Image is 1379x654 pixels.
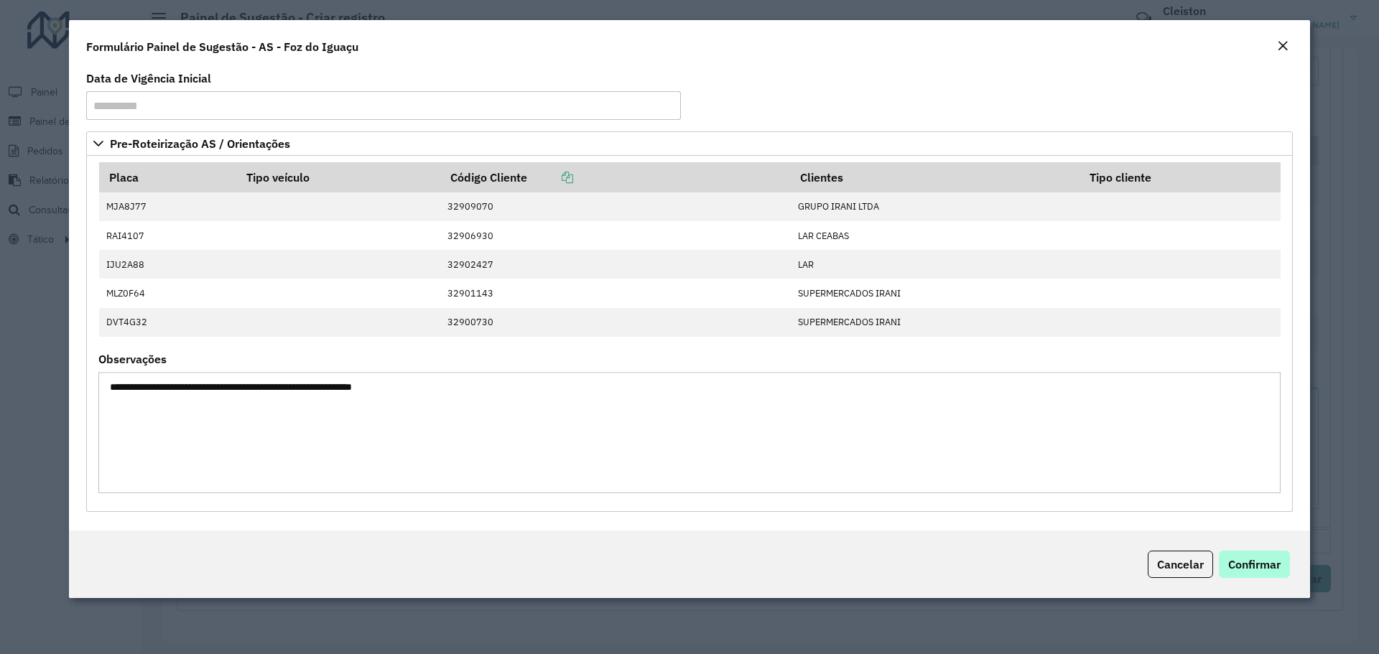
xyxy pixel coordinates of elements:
td: SUPERMERCADOS IRANI [791,279,1080,307]
th: Código Cliente [440,162,791,192]
td: 32902427 [440,250,791,279]
td: MJA8J77 [99,192,237,221]
td: GRUPO IRANI LTDA [791,192,1080,221]
em: Fechar [1277,40,1289,52]
td: 32909070 [440,192,791,221]
div: Pre-Roteirização AS / Orientações [86,156,1293,512]
th: Placa [99,162,237,192]
td: SUPERMERCADOS IRANI [791,308,1080,337]
label: Data de Vigência Inicial [86,70,211,87]
td: 32900730 [440,308,791,337]
span: Confirmar [1228,557,1281,571]
td: DVT4G32 [99,308,237,337]
a: Copiar [527,170,573,184]
h4: Formulário Painel de Sugestão - AS - Foz do Iguaçu [86,38,358,55]
td: RAI4107 [99,221,237,250]
td: 32906930 [440,221,791,250]
td: LAR [791,250,1080,279]
button: Cancelar [1148,551,1213,578]
a: Pre-Roteirização AS / Orientações [86,131,1293,156]
td: LAR CEABAS [791,221,1080,250]
td: MLZ0F64 [99,279,237,307]
td: 32901143 [440,279,791,307]
th: Clientes [791,162,1080,192]
button: Confirmar [1219,551,1290,578]
th: Tipo veículo [236,162,440,192]
span: Cancelar [1157,557,1204,571]
td: IJU2A88 [99,250,237,279]
label: Observações [98,350,167,368]
th: Tipo cliente [1080,162,1281,192]
span: Pre-Roteirização AS / Orientações [110,138,290,149]
button: Close [1273,37,1293,56]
